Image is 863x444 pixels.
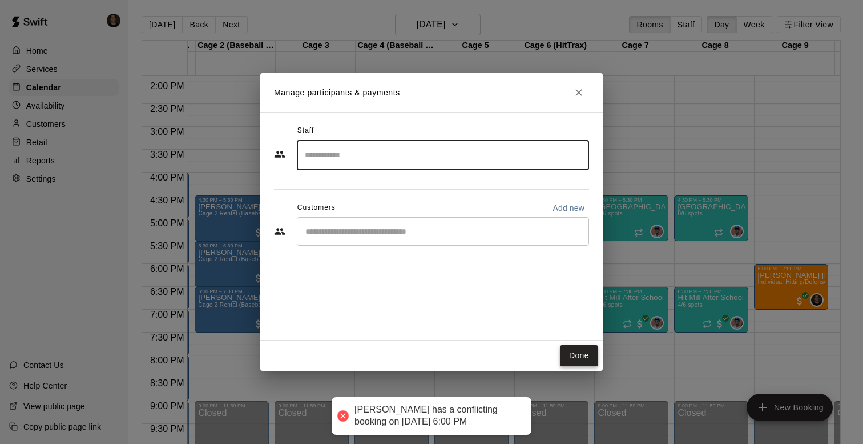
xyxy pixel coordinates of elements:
[568,82,589,103] button: Close
[297,140,589,170] div: Search staff
[274,87,400,99] p: Manage participants & payments
[354,404,520,428] div: [PERSON_NAME] has a conflicting booking on [DATE] 6:00 PM
[297,217,589,246] div: Start typing to search customers...
[560,345,598,366] button: Done
[553,202,584,214] p: Add new
[297,199,336,217] span: Customers
[274,149,285,160] svg: Staff
[297,122,314,140] span: Staff
[548,199,589,217] button: Add new
[274,226,285,237] svg: Customers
